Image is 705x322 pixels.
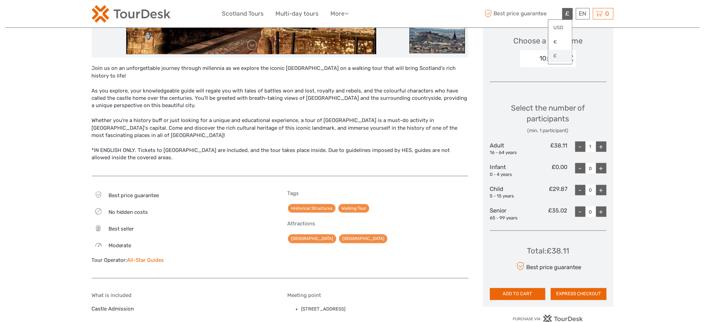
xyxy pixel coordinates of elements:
li: [STREET_ADDRESS] [301,306,468,313]
div: Select the number of participants [490,103,607,134]
span: Choose a start time [514,35,583,46]
a: £ [548,50,572,62]
div: Total : £38.11 [527,246,569,257]
div: + [596,142,607,152]
a: € [548,36,572,48]
span: 0 [604,10,610,17]
div: 10:00 [540,54,557,63]
h5: Tags [287,190,468,196]
a: Walking Tour [338,204,369,213]
a: [GEOGRAPHIC_DATA] [339,234,387,243]
div: £38.11 [529,142,568,156]
div: Adult [490,142,529,156]
span: No hidden costs [109,209,148,215]
h5: Attractions [287,220,468,227]
div: Infant [490,163,529,178]
a: More [331,9,349,19]
div: Castle Admission [92,292,273,316]
a: Multi-day tours [276,9,319,19]
div: - [575,207,586,217]
img: 2254-3441b4b5-4e5f-4d00-b396-31f1d84a6ebf_logo_small.png [92,5,170,23]
span: Moderate [109,242,131,249]
div: + [596,185,607,195]
div: 65 - 99 years [490,215,529,222]
a: USD [548,22,572,34]
a: Historical Structures [288,204,336,213]
div: 16 - 64 years [490,150,529,156]
div: - [575,142,586,152]
span: Best price guarantee [483,8,561,19]
div: Join us on an unforgettable journey through millennia as we explore the iconic [GEOGRAPHIC_DATA] ... [92,65,468,169]
h5: Meeting point [287,292,468,299]
div: 5 - 15 years [490,193,529,200]
span: Best seller [109,226,134,232]
a: Scotland Tours [222,9,264,19]
div: £29.87 [529,185,568,200]
div: £0.00 [529,163,568,178]
div: Tour Operator: [92,257,273,264]
div: Child [490,185,529,200]
div: EN [576,8,590,19]
a: [GEOGRAPHIC_DATA] [288,234,336,243]
span: Best price guarantee [109,192,159,199]
div: (min. 1 participant) [490,127,607,134]
button: EXPRESS CHECKOUT [551,288,607,300]
div: - [575,163,586,174]
span: £ [566,10,570,17]
p: We're away right now. Please check back later! [10,12,79,18]
div: < > [569,55,575,62]
div: Best price guarantee [515,260,581,273]
div: 0 - 4 years [490,171,529,178]
div: - [575,185,586,195]
a: All-Star Guides [127,257,164,264]
button: ADD TO CART [490,288,546,300]
button: Open LiveChat chat widget [80,11,88,19]
div: + [596,207,607,217]
h5: What is included [92,292,273,299]
div: + [596,163,607,174]
div: Senior [490,207,529,221]
div: £35.02 [529,207,568,221]
img: 1521f74e24ef40dba99dfc4ca077dd63_slider_thumbnail.jpg [409,22,465,54]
